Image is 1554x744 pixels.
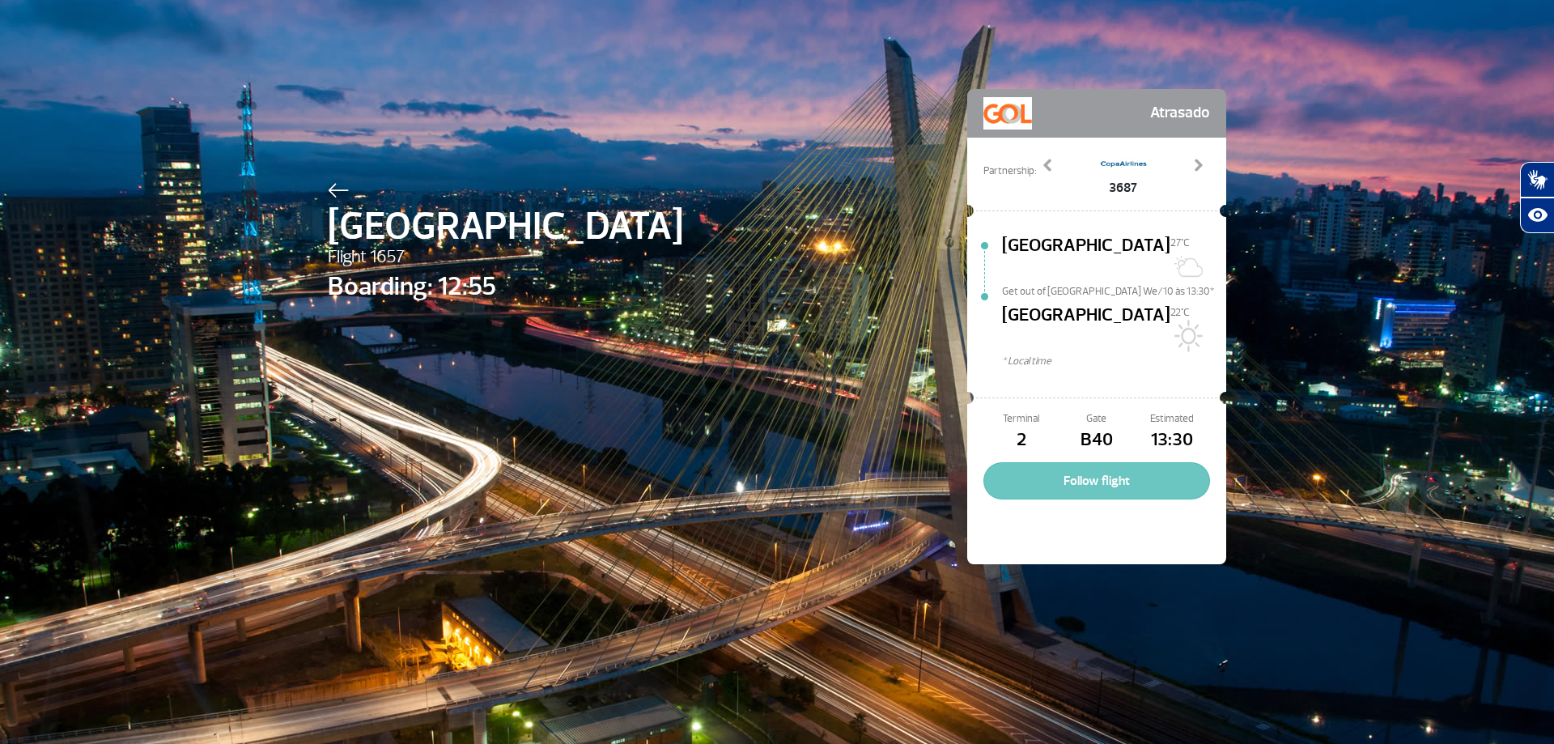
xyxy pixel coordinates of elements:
[1059,411,1134,427] span: Gate
[983,164,1036,179] span: Partnership:
[1059,427,1134,454] span: B40
[1099,178,1148,198] span: 3687
[1002,354,1226,369] span: * Local time
[1170,320,1203,352] img: Sol
[1135,427,1210,454] span: 13:30
[1520,162,1554,198] button: Abrir tradutor de língua de sinais.
[1150,97,1210,130] span: Atrasado
[1002,302,1170,354] span: [GEOGRAPHIC_DATA]
[1170,306,1190,319] span: 22°C
[1002,232,1170,284] span: [GEOGRAPHIC_DATA]
[983,427,1059,454] span: 2
[983,411,1059,427] span: Terminal
[1520,198,1554,233] button: Abrir recursos assistivos.
[328,198,683,256] span: [GEOGRAPHIC_DATA]
[1135,411,1210,427] span: Estimated
[1520,162,1554,233] div: Plugin de acessibilidade da Hand Talk.
[328,244,683,271] span: Flight 1657
[1170,250,1203,283] img: Sol com algumas nuvens
[983,462,1210,500] button: Follow flight
[1002,284,1226,295] span: Get out of [GEOGRAPHIC_DATA] We/10 às 13:30*
[1170,236,1190,249] span: 27°C
[328,267,683,306] span: Boarding: 12:55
